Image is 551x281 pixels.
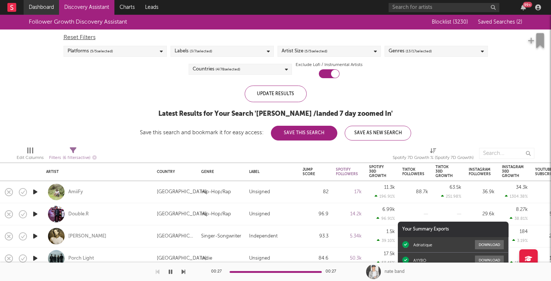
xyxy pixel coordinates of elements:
div: Filters(6 filters active) [49,144,97,166]
div: Reset Filters [63,33,488,42]
div: 00:27 [211,267,226,276]
a: Double.R [68,211,89,218]
button: Save As New Search [345,126,411,140]
div: Singer-Songwriter [201,232,241,241]
div: 196.91 % [375,194,395,199]
span: ( 4 / 78 selected) [216,65,240,74]
div: 38.81 % [510,216,528,221]
div: [GEOGRAPHIC_DATA] [157,254,207,263]
div: Tiktok 30D Growth [435,165,453,178]
div: Your Summary Exports [398,222,509,237]
div: Save this search and bookmark it for easy access: [140,130,411,135]
div: Artist [46,170,146,174]
div: 29.6k [469,210,495,219]
button: Saved Searches (2) [476,19,522,25]
div: 1.5k [386,229,395,234]
span: Saved Searches [478,20,522,25]
div: 3.19 % [512,238,528,243]
div: 99 + [523,2,532,7]
span: ( 6 filters active) [63,156,90,160]
input: Search... [479,148,534,159]
div: 00:27 [326,267,340,276]
button: Download [475,240,504,249]
div: Country [157,170,190,174]
div: 93.3 [303,232,328,241]
div: 11.3k [384,185,395,190]
a: AmiiFy [68,189,83,195]
div: Edit Columns [17,153,44,162]
div: Genre [201,170,238,174]
div: 1304.38 % [505,194,528,199]
div: Follower Growth Discovery Assistant [29,18,127,27]
div: Labels [175,47,212,56]
div: Instagram Followers [469,167,491,176]
span: ( 3 / 7 selected) [190,47,212,56]
div: Unsigned [249,188,270,197]
div: Independent [249,232,278,241]
div: 17k [336,188,362,197]
div: 84.6 [303,254,328,263]
div: 36.9k [469,188,495,197]
div: Spotify 7D Growth % (Spotify 7D Growth) [393,144,473,166]
div: Spotify Followers [336,167,358,176]
div: Label [249,170,292,174]
div: 53.45 % [377,260,395,265]
span: ( 5 / 5 selected) [90,47,113,56]
input: Search for artists [389,3,499,12]
div: Artist Size [282,47,327,56]
div: 8.27k [516,207,528,212]
label: Exclude Lofi / Instrumental Artists [296,60,362,69]
div: Adriatique [413,242,432,247]
div: [GEOGRAPHIC_DATA] [157,210,207,219]
div: Unsigned [249,210,270,219]
span: ( 3230 ) [453,20,468,25]
div: 14.2k [336,210,362,219]
div: 39.10 % [377,238,395,243]
a: Porch Light [68,255,94,262]
div: 82 [303,188,328,197]
div: nate band [385,268,404,275]
div: Filters [49,153,97,163]
div: Hip-Hop/Rap [201,188,231,197]
div: 184 [520,229,528,234]
span: Blocklist [432,20,468,25]
div: AYYBO [413,258,426,263]
div: Jump Score [303,167,317,176]
div: 5.34k [336,232,362,241]
div: 15.78 % [510,260,528,265]
div: Update Results [245,86,307,102]
div: Tiktok Followers [402,167,424,176]
div: 251.98 % [441,194,461,199]
button: 99+ [521,4,526,10]
div: [GEOGRAPHIC_DATA] [157,232,194,241]
div: Spotify 7D Growth % (Spotify 7D Growth) [393,153,473,162]
div: 34.3k [516,185,528,190]
div: Genres [389,47,432,56]
div: Latest Results for Your Search ' [PERSON_NAME] /landed 7 day zoomed In ' [140,110,411,118]
div: 6.99k [382,207,395,212]
span: ( 2 ) [516,20,522,25]
a: [PERSON_NAME] [68,233,106,240]
div: 96.9 [303,210,328,219]
div: 17.5k [384,251,395,256]
div: [GEOGRAPHIC_DATA] [157,188,207,197]
div: 63.5k [450,185,461,190]
div: Edit Columns [17,144,44,166]
div: Instagram 30D Growth [502,165,524,178]
div: 50.3k [336,254,362,263]
button: Download [475,256,504,265]
span: ( 5 / 5 selected) [304,47,327,56]
button: Save This Search [271,126,337,140]
div: 88.7k [402,188,428,197]
span: ( 13 / 17 selected) [406,47,432,56]
div: Spotify 30D Growth [369,165,386,178]
div: Indie [201,254,212,263]
div: 96.91 % [376,216,395,221]
div: Countries [193,65,240,74]
div: Platforms [68,47,113,56]
div: Unsigned [249,254,270,263]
